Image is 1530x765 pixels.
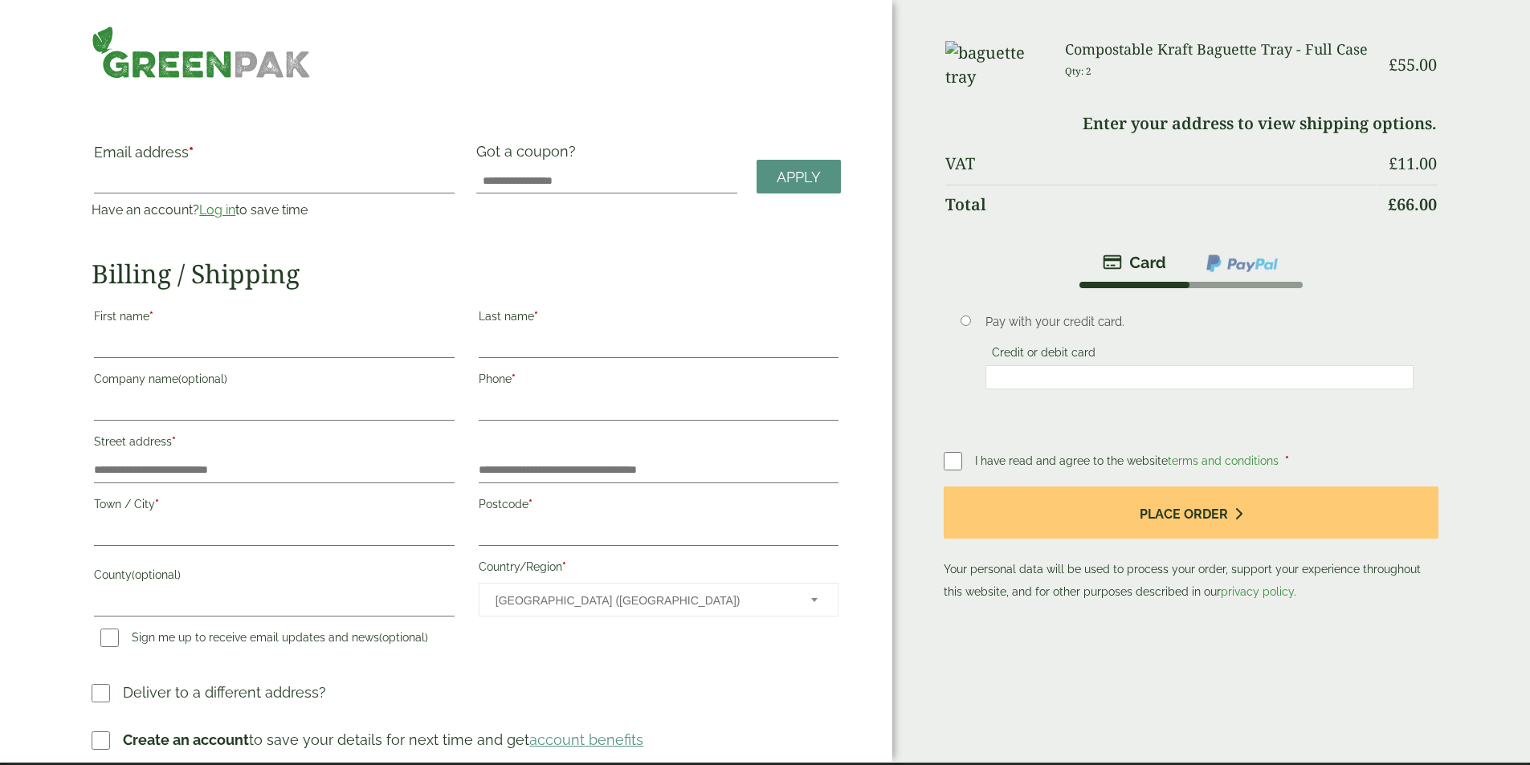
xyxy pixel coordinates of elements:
abbr: required [512,372,516,385]
label: Postcode [479,493,838,520]
th: Total [945,185,1376,224]
a: privacy policy [1221,585,1294,598]
button: Place order [944,486,1438,539]
span: United Kingdom (UK) [496,584,789,617]
h3: Compostable Kraft Baguette Tray - Full Case [1065,41,1376,59]
abbr: required [155,498,159,511]
small: Qty: 2 [1065,65,1091,77]
label: Sign me up to receive email updates and news [94,631,435,649]
p: to save your details for next time and get [123,729,643,751]
strong: Create an account [123,731,249,748]
p: Deliver to a different address? [123,682,326,703]
span: £ [1389,54,1397,75]
label: Country/Region [479,555,838,583]
abbr: required [1285,454,1289,467]
bdi: 55.00 [1389,54,1437,75]
span: (optional) [178,372,227,385]
p: Your personal data will be used to process your order, support your experience throughout this we... [944,486,1438,603]
span: (optional) [132,568,181,581]
label: Town / City [94,493,454,520]
label: County [94,564,454,591]
span: £ [1388,193,1397,215]
bdi: 66.00 [1388,193,1437,215]
img: GreenPak Supplies [92,26,311,79]
img: stripe.png [1103,253,1166,272]
input: Sign me up to receive email updates and news(optional) [100,629,119,647]
p: Have an account? to save time [92,201,456,220]
span: Country/Region [479,583,838,616]
label: Last name [479,305,838,332]
h2: Billing / Shipping [92,258,841,289]
label: Got a coupon? [476,143,582,168]
img: baguette tray [945,41,1046,89]
p: Pay with your credit card. [985,313,1414,331]
abbr: required [149,310,153,323]
a: account benefits [529,731,643,748]
a: Apply [757,160,841,194]
td: Enter your address to view shipping options. [945,104,1436,143]
a: Log in [199,202,235,218]
img: ppcp-gateway.png [1205,253,1279,274]
span: I have read and agree to the website [975,454,1282,467]
th: VAT [945,144,1376,183]
abbr: required [172,435,176,448]
bdi: 11.00 [1389,153,1437,174]
abbr: required [562,560,566,573]
label: Company name [94,368,454,395]
label: Email address [94,145,454,168]
abbr: required [534,310,538,323]
label: First name [94,305,454,332]
label: Street address [94,430,454,458]
iframe: Secure payment input frame [990,370,1409,385]
span: Apply [777,169,821,186]
label: Credit or debit card [985,346,1102,364]
a: terms and conditions [1168,454,1279,467]
label: Phone [479,368,838,395]
span: £ [1389,153,1397,174]
span: (optional) [379,631,428,644]
abbr: required [528,498,532,511]
abbr: required [189,144,194,161]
